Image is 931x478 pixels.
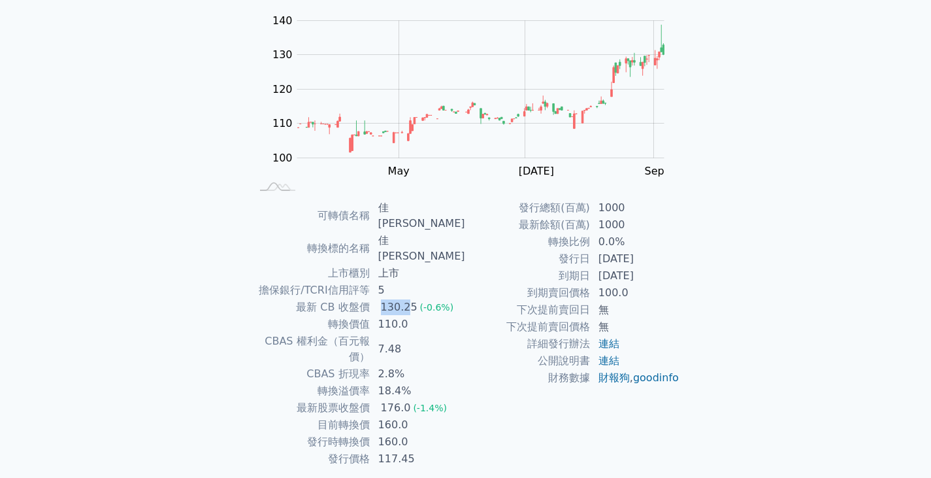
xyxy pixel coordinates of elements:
td: 100.0 [591,284,680,301]
td: 目前轉換價 [252,417,370,434]
a: 財報狗 [598,371,630,384]
tspan: [DATE] [519,165,554,177]
a: 連結 [598,354,619,367]
div: 聊天小工具 [866,415,931,478]
td: 無 [591,318,680,335]
td: 轉換價值 [252,316,370,333]
a: 連結 [598,337,619,350]
td: 無 [591,301,680,318]
td: 上市 [370,265,466,282]
tspan: May [388,165,410,177]
td: 1000 [591,199,680,216]
td: 發行時轉換價 [252,434,370,451]
a: goodinfo [633,371,679,384]
td: 發行總額(百萬) [466,199,591,216]
td: 詳細發行辦法 [466,335,591,352]
div: 130.25 [378,299,420,315]
td: CBAS 權利金（百元報價） [252,333,370,366]
td: 18.4% [370,383,466,400]
tspan: 120 [272,83,293,95]
span: (-0.6%) [420,302,454,313]
g: Chart [266,14,684,177]
iframe: Chat Widget [866,415,931,478]
td: 佳[PERSON_NAME] [370,232,466,265]
td: 可轉債名稱 [252,199,370,232]
td: 160.0 [370,417,466,434]
div: 176.0 [378,400,414,416]
td: 轉換比例 [466,233,591,250]
td: , [591,369,680,386]
td: 2.8% [370,366,466,383]
td: 發行日 [466,250,591,267]
td: 最新餘額(百萬) [466,216,591,233]
td: 7.48 [370,333,466,366]
td: [DATE] [591,250,680,267]
td: 轉換溢價率 [252,383,370,400]
td: 下次提前賣回價格 [466,318,591,335]
td: 擔保銀行/TCRI信用評等 [252,282,370,299]
td: 1000 [591,216,680,233]
td: 0.0% [591,233,680,250]
td: 最新 CB 收盤價 [252,299,370,316]
td: 110.0 [370,316,466,333]
td: 117.45 [370,451,466,468]
tspan: Sep [645,165,664,177]
tspan: 100 [272,152,293,164]
td: 最新股票收盤價 [252,400,370,417]
td: 下次提前賣回日 [466,301,591,318]
td: 5 [370,282,466,299]
td: [DATE] [591,267,680,284]
td: 發行價格 [252,451,370,468]
tspan: 130 [272,48,293,61]
td: 公開說明書 [466,352,591,369]
span: (-1.4%) [413,403,447,413]
td: 到期賣回價格 [466,284,591,301]
tspan: 110 [272,117,293,129]
tspan: 140 [272,14,293,27]
td: 佳[PERSON_NAME] [370,199,466,232]
td: 上市櫃別 [252,265,370,282]
td: 160.0 [370,434,466,451]
td: 財務數據 [466,369,591,386]
td: CBAS 折現率 [252,366,370,383]
td: 轉換標的名稱 [252,232,370,265]
td: 到期日 [466,267,591,284]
